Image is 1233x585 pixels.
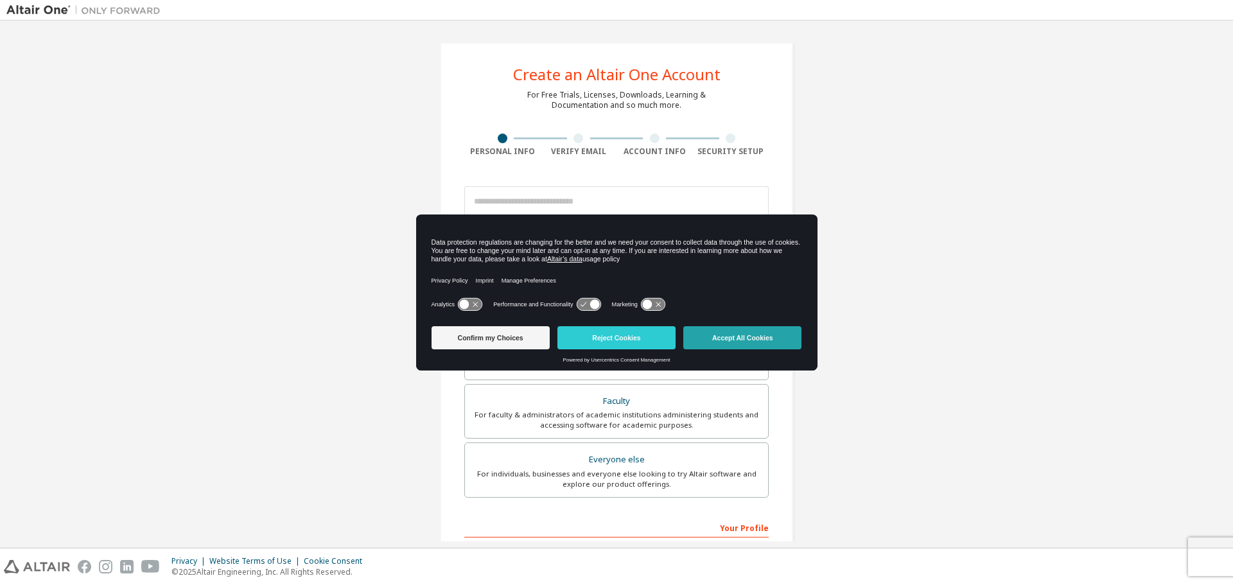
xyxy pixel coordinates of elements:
div: Everyone else [473,451,760,469]
div: Privacy [171,556,209,566]
div: Create an Altair One Account [513,67,721,82]
img: linkedin.svg [120,560,134,573]
div: Cookie Consent [304,556,370,566]
img: facebook.svg [78,560,91,573]
div: Account Info [616,146,693,157]
div: Website Terms of Use [209,556,304,566]
img: instagram.svg [99,560,112,573]
div: Personal Info [464,146,541,157]
div: Faculty [473,392,760,410]
img: Altair One [6,4,167,17]
div: For faculty & administrators of academic institutions administering students and accessing softwa... [473,410,760,430]
div: Your Profile [464,517,769,537]
p: © 2025 Altair Engineering, Inc. All Rights Reserved. [171,566,370,577]
img: youtube.svg [141,560,160,573]
div: Verify Email [541,146,617,157]
div: Security Setup [693,146,769,157]
div: For Free Trials, Licenses, Downloads, Learning & Documentation and so much more. [527,90,706,110]
img: altair_logo.svg [4,560,70,573]
div: For individuals, businesses and everyone else looking to try Altair software and explore our prod... [473,469,760,489]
